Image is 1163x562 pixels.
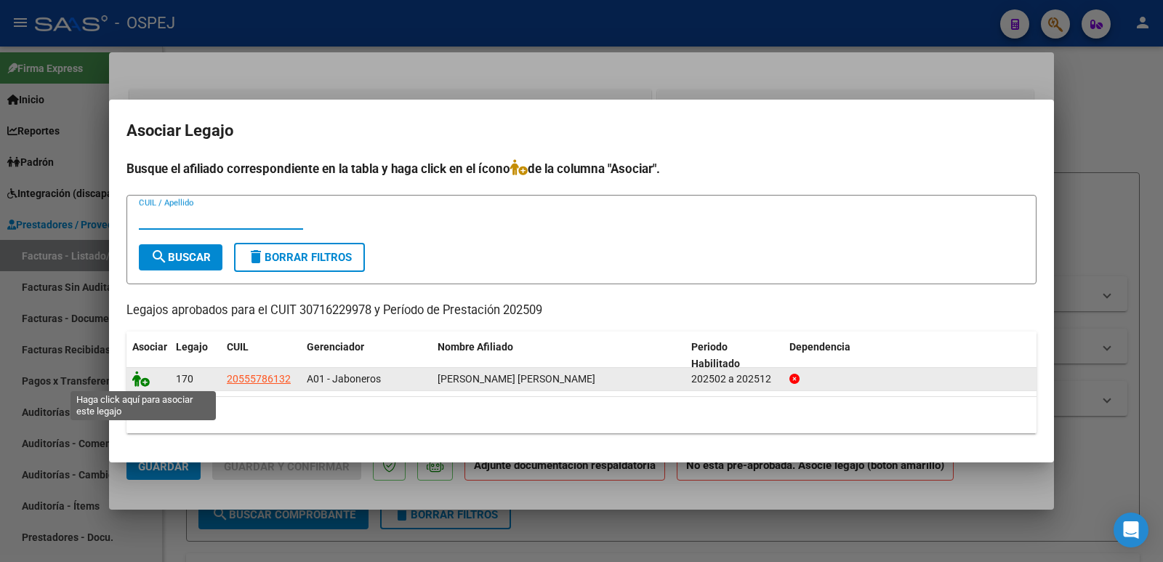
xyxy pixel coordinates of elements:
datatable-header-cell: Periodo Habilitado [685,332,784,380]
span: CUIL [227,341,249,353]
datatable-header-cell: Asociar [126,332,170,380]
span: Nombre Afiliado [438,341,513,353]
span: Legajo [176,341,208,353]
span: Periodo Habilitado [691,341,740,369]
h4: Busque el afiliado correspondiente en la tabla y haga click en el ícono de la columna "Asociar". [126,159,1037,178]
datatable-header-cell: Gerenciador [301,332,432,380]
p: Legajos aprobados para el CUIT 30716229978 y Período de Prestación 202509 [126,302,1037,320]
datatable-header-cell: CUIL [221,332,301,380]
span: Buscar [150,251,211,264]
datatable-header-cell: Legajo [170,332,221,380]
span: Borrar Filtros [247,251,352,264]
mat-icon: search [150,248,168,265]
datatable-header-cell: Nombre Afiliado [432,332,685,380]
div: 202502 a 202512 [691,371,778,388]
span: AQUINO PORTILLO MATEO DANIEL [438,373,595,385]
span: Asociar [132,341,167,353]
span: A01 - Jaboneros [307,373,381,385]
h2: Asociar Legajo [126,117,1037,145]
span: Dependencia [789,341,850,353]
div: Open Intercom Messenger [1114,513,1148,547]
mat-icon: delete [247,248,265,265]
div: 1 registros [126,397,1037,433]
span: 20555786132 [227,373,291,385]
span: 170 [176,373,193,385]
button: Borrar Filtros [234,243,365,272]
datatable-header-cell: Dependencia [784,332,1037,380]
button: Buscar [139,244,222,270]
span: Gerenciador [307,341,364,353]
